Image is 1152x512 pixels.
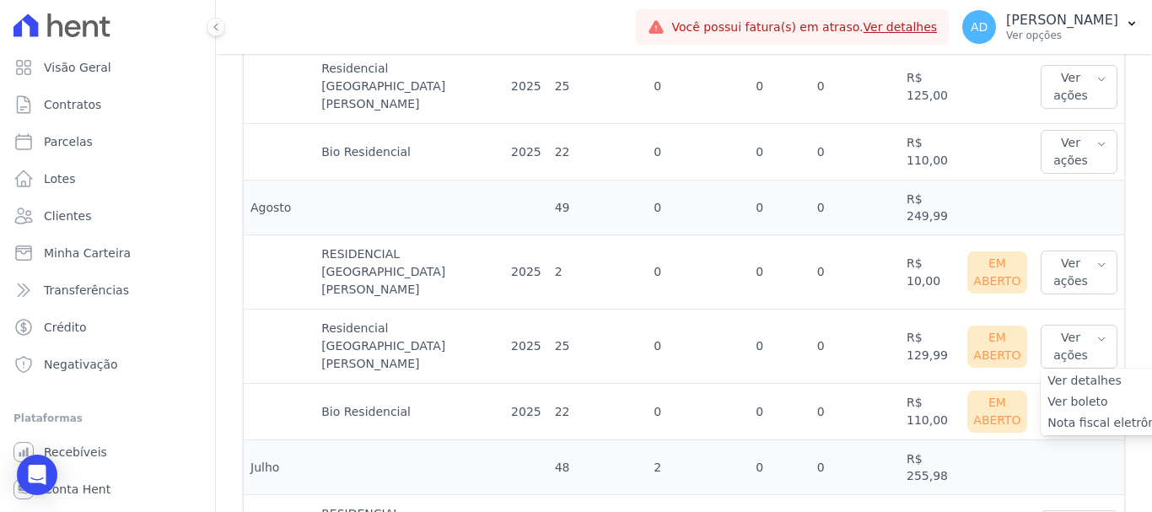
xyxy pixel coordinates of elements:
[315,384,504,440] td: Bio Residencial
[7,310,208,344] a: Crédito
[1006,29,1118,42] p: Ver opções
[7,199,208,233] a: Clientes
[244,181,315,235] td: Agosto
[315,50,504,124] td: Residencial [GEOGRAPHIC_DATA][PERSON_NAME]
[810,440,900,495] td: 0
[504,50,548,124] td: 2025
[900,440,961,495] td: R$ 255,98
[900,384,961,440] td: R$ 110,00
[548,310,647,384] td: 25
[548,50,647,124] td: 25
[44,133,93,150] span: Parcelas
[1006,12,1118,29] p: [PERSON_NAME]
[900,310,961,384] td: R$ 129,99
[7,236,208,270] a: Minha Carteira
[44,481,110,498] span: Conta Hent
[749,181,810,235] td: 0
[810,235,900,310] td: 0
[17,455,57,495] div: Open Intercom Messenger
[647,235,749,310] td: 0
[7,472,208,506] a: Conta Hent
[749,50,810,124] td: 0
[671,19,937,36] span: Você possui fatura(s) em atraso.
[548,440,647,495] td: 48
[7,273,208,307] a: Transferências
[548,235,647,310] td: 2
[44,282,129,299] span: Transferências
[44,356,118,373] span: Negativação
[7,51,208,84] a: Visão Geral
[7,162,208,196] a: Lotes
[749,310,810,384] td: 0
[967,326,1028,368] div: Em Aberto
[44,444,107,461] span: Recebíveis
[810,310,900,384] td: 0
[647,181,749,235] td: 0
[864,20,938,34] a: Ver detalhes
[315,310,504,384] td: Residencial [GEOGRAPHIC_DATA][PERSON_NAME]
[7,435,208,469] a: Recebíveis
[949,3,1152,51] button: AD [PERSON_NAME] Ver opções
[647,50,749,124] td: 0
[504,235,548,310] td: 2025
[1041,130,1117,174] button: Ver ações
[1041,65,1117,109] button: Ver ações
[971,21,988,33] span: AD
[7,348,208,381] a: Negativação
[900,235,961,310] td: R$ 10,00
[900,181,961,235] td: R$ 249,99
[13,408,202,428] div: Plataformas
[749,124,810,181] td: 0
[1041,325,1117,369] button: Ver ações
[647,384,749,440] td: 0
[810,384,900,440] td: 0
[44,245,131,261] span: Minha Carteira
[900,124,961,181] td: R$ 110,00
[647,310,749,384] td: 0
[1041,251,1117,294] button: Ver ações
[44,59,111,76] span: Visão Geral
[315,124,504,181] td: Bio Residencial
[504,384,548,440] td: 2025
[548,384,647,440] td: 22
[810,50,900,124] td: 0
[810,124,900,181] td: 0
[548,181,647,235] td: 49
[44,96,101,113] span: Contratos
[647,124,749,181] td: 0
[244,440,315,495] td: Julho
[44,207,91,224] span: Clientes
[749,384,810,440] td: 0
[647,440,749,495] td: 2
[44,319,87,336] span: Crédito
[7,125,208,159] a: Parcelas
[504,310,548,384] td: 2025
[810,181,900,235] td: 0
[749,440,810,495] td: 0
[749,235,810,310] td: 0
[548,124,647,181] td: 22
[900,50,961,124] td: R$ 125,00
[44,170,76,187] span: Lotes
[315,235,504,310] td: RESIDENCIAL [GEOGRAPHIC_DATA][PERSON_NAME]
[504,124,548,181] td: 2025
[967,251,1028,294] div: Em Aberto
[7,88,208,121] a: Contratos
[967,391,1028,433] div: Em Aberto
